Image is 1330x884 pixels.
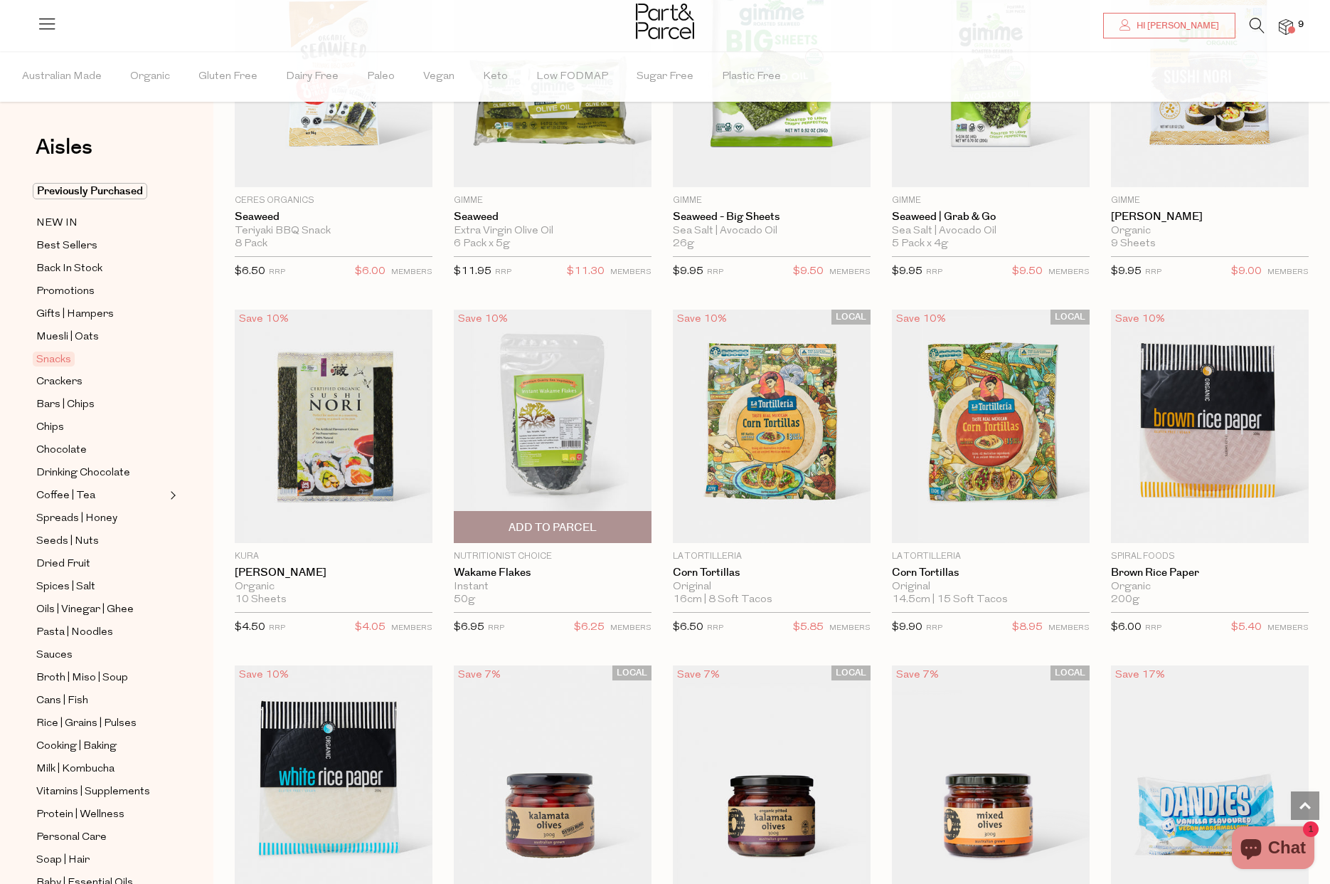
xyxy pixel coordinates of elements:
[673,211,871,223] a: Seaweed - Big Sheets
[36,260,166,278] a: Back In Stock
[235,225,432,238] div: Teriyaki BBQ Snack
[673,194,871,207] p: Gimme
[829,268,871,276] small: MEMBERS
[36,465,130,482] span: Drinking Chocolate
[1111,550,1309,563] p: Spiral Foods
[1111,594,1139,606] span: 200g
[1012,263,1043,281] span: $9.50
[36,510,117,527] span: Spreads | Honey
[36,851,166,869] a: Soap | Hair
[36,283,95,300] span: Promotions
[1145,268,1161,276] small: RRP
[36,601,134,619] span: Oils | Vinegar | Ghee
[235,310,432,543] img: Sushi Nori
[36,828,166,846] a: Personal Care
[36,183,166,200] a: Previously Purchased
[36,396,166,414] a: Bars | Chips
[36,601,166,619] a: Oils | Vinegar | Ghee
[36,351,166,368] a: Snacks
[673,225,871,238] div: Sea Salt | Avocado Oil
[33,352,75,367] span: Snacks
[235,238,267,251] span: 8 Pack
[36,761,115,778] span: Milk | Kombucha
[673,310,871,543] img: Corn Tortillas
[454,622,484,633] span: $6.95
[536,52,608,102] span: Low FODMAP
[36,441,166,459] a: Chocolate
[36,464,166,482] a: Drinking Chocolate
[269,624,285,632] small: RRP
[1111,266,1142,277] span: $9.95
[892,550,1090,563] p: La Tortilleria
[36,419,166,436] a: Chips
[892,310,950,329] div: Save 10%
[36,283,166,300] a: Promotions
[1050,310,1090,325] span: LOCAL
[36,852,90,869] span: Soap | Hair
[673,665,724,685] div: Save 7%
[36,442,87,459] span: Chocolate
[36,132,92,163] span: Aisles
[1231,263,1262,281] span: $9.00
[36,647,73,664] span: Sauces
[235,550,432,563] p: Kura
[892,310,1090,543] img: Corn Tortillas
[1111,225,1309,238] div: Organic
[36,396,95,414] span: Bars | Chips
[1231,619,1262,637] span: $5.40
[235,594,287,606] span: 10 Sheets
[454,238,510,251] span: 6 Pack x 5g
[1048,624,1090,632] small: MEMBERS
[892,567,1090,579] a: Corn Tortillas
[454,665,505,685] div: Save 7%
[36,555,166,573] a: Dried Fruit
[454,225,651,238] div: Extra Virgin Olive Oil
[454,550,651,563] p: Nutritionist Choice
[1111,665,1169,685] div: Save 17%
[1111,310,1169,329] div: Save 10%
[1103,13,1235,38] a: Hi [PERSON_NAME]
[707,268,723,276] small: RRP
[1048,268,1090,276] small: MEMBERS
[454,211,651,223] a: Seaweed
[1111,194,1309,207] p: Gimme
[36,806,124,824] span: Protein | Wellness
[36,646,166,664] a: Sauces
[454,594,475,606] span: 50g
[495,268,511,276] small: RRP
[610,624,651,632] small: MEMBERS
[36,738,117,755] span: Cooking | Baking
[355,263,385,281] span: $6.00
[636,4,694,39] img: Part&Parcel
[567,263,605,281] span: $11.30
[36,328,166,346] a: Muesli | Oats
[454,567,651,579] a: Wakame Flakes
[673,567,871,579] a: Corn Tortillas
[1012,619,1043,637] span: $8.95
[36,829,107,846] span: Personal Care
[1267,268,1309,276] small: MEMBERS
[36,806,166,824] a: Protein | Wellness
[1294,19,1307,31] span: 9
[1111,581,1309,594] div: Organic
[36,623,166,641] a: Pasta | Noodles
[269,268,285,276] small: RRP
[36,760,166,778] a: Milk | Kombucha
[36,487,166,505] a: Coffee | Tea
[36,715,137,732] span: Rice | Grains | Pulses
[1050,665,1090,680] span: LOCAL
[892,238,948,251] span: 5 Pack x 4g
[36,137,92,172] a: Aisles
[454,511,651,543] button: Add To Parcel
[1111,567,1309,579] a: Brown Rice Paper
[1228,826,1319,873] inbox-online-store-chat: Shopify online store chat
[36,510,166,527] a: Spreads | Honey
[36,715,166,732] a: Rice | Grains | Pulses
[1111,622,1142,633] span: $6.00
[36,374,83,391] span: Crackers
[831,310,871,325] span: LOCAL
[454,310,651,543] img: Wakame Flakes
[892,194,1090,207] p: Gimme
[36,261,102,278] span: Back In Stock
[391,268,432,276] small: MEMBERS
